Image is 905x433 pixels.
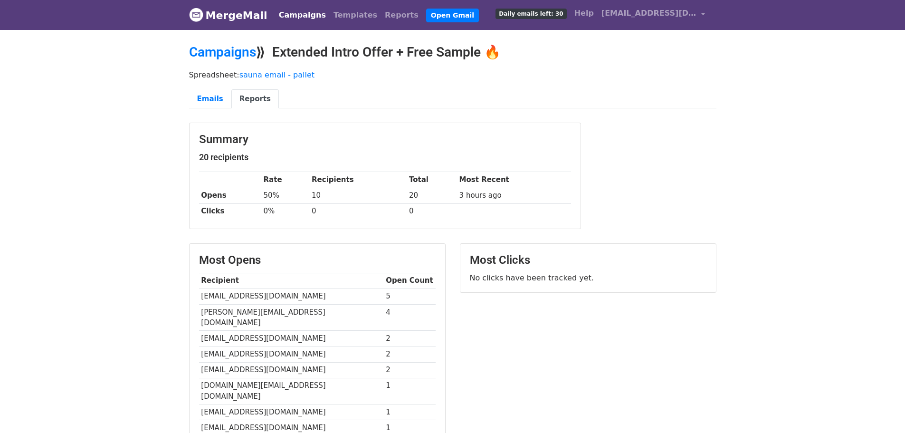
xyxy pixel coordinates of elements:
[199,378,384,404] td: [DOMAIN_NAME][EMAIL_ADDRESS][DOMAIN_NAME]
[199,289,384,304] td: [EMAIL_ADDRESS][DOMAIN_NAME]
[384,304,436,331] td: 4
[495,9,566,19] span: Daily emails left: 30
[457,188,571,203] td: 3 hours ago
[199,203,261,219] th: Clicks
[199,253,436,267] h3: Most Opens
[407,172,457,188] th: Total
[199,404,384,420] td: [EMAIL_ADDRESS][DOMAIN_NAME]
[457,172,571,188] th: Most Recent
[199,304,384,331] td: [PERSON_NAME][EMAIL_ADDRESS][DOMAIN_NAME]
[199,273,384,289] th: Recipient
[231,89,279,109] a: Reports
[199,152,571,163] h5: 20 recipients
[189,44,716,60] h2: ⟫ Extended Intro Offer + Free Sample 🔥
[384,289,436,304] td: 5
[470,273,706,283] p: No clicks have been tracked yet.
[601,8,696,19] span: [EMAIL_ADDRESS][DOMAIN_NAME]
[407,188,457,203] td: 20
[330,6,381,25] a: Templates
[384,362,436,378] td: 2
[492,4,570,23] a: Daily emails left: 30
[261,172,310,188] th: Rate
[309,203,407,219] td: 0
[189,8,203,22] img: MergeMail logo
[199,188,261,203] th: Opens
[571,4,598,23] a: Help
[470,253,706,267] h3: Most Clicks
[384,346,436,362] td: 2
[189,70,716,80] p: Spreadsheet:
[239,70,314,79] a: sauna email - pallet
[189,5,267,25] a: MergeMail
[199,133,571,146] h3: Summary
[598,4,709,26] a: [EMAIL_ADDRESS][DOMAIN_NAME]
[426,9,479,22] a: Open Gmail
[275,6,330,25] a: Campaigns
[199,331,384,346] td: [EMAIL_ADDRESS][DOMAIN_NAME]
[199,346,384,362] td: [EMAIL_ADDRESS][DOMAIN_NAME]
[384,378,436,404] td: 1
[309,188,407,203] td: 10
[189,89,231,109] a: Emails
[261,188,310,203] td: 50%
[189,44,256,60] a: Campaigns
[407,203,457,219] td: 0
[384,273,436,289] th: Open Count
[261,203,310,219] td: 0%
[199,362,384,378] td: [EMAIL_ADDRESS][DOMAIN_NAME]
[309,172,407,188] th: Recipients
[384,404,436,420] td: 1
[381,6,422,25] a: Reports
[384,331,436,346] td: 2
